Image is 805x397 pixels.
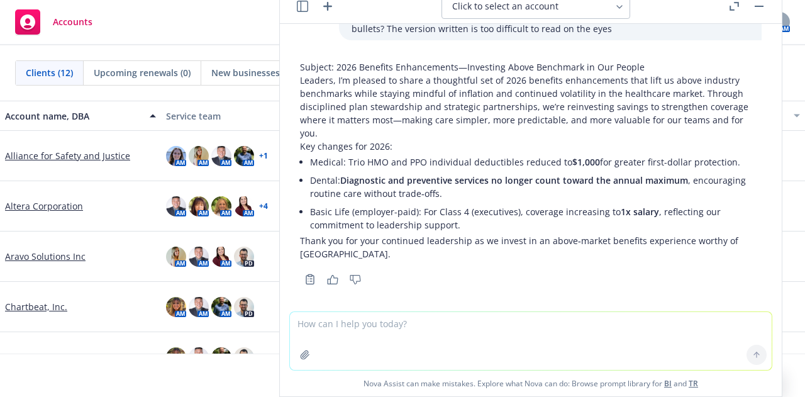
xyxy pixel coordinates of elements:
[310,153,762,171] li: Medical: Trio HMO and PPO individual deductibles reduced to for greater first-dollar protection.
[5,350,50,364] a: FatTail Inc.
[189,247,209,267] img: photo
[166,247,186,267] img: photo
[234,347,254,367] img: photo
[5,300,67,313] a: Chartbeat, Inc.
[300,234,762,260] p: Thank you for your continued leadership as we invest in an above‑market benefits experience worth...
[345,271,365,288] button: Thumbs down
[664,378,672,389] a: BI
[621,206,659,218] span: 1x salary
[53,17,92,27] span: Accounts
[189,297,209,317] img: photo
[10,4,97,40] a: Accounts
[94,66,191,79] span: Upcoming renewals (0)
[310,203,762,234] li: Basic Life (employer-paid): For Class 4 (executives), coverage increasing to , reflecting our com...
[211,66,292,79] span: New businesses (0)
[26,66,73,79] span: Clients (12)
[189,196,209,216] img: photo
[211,146,231,166] img: photo
[310,171,762,203] li: Dental: , encouraging routine care without trade‑offs.
[300,74,762,140] p: Leaders, I’m pleased to share a thoughtful set of 2026 benefits enhancements that lift us above i...
[5,109,142,123] div: Account name, DBA
[161,101,322,131] button: Service team
[166,196,186,216] img: photo
[189,146,209,166] img: photo
[211,196,231,216] img: photo
[689,378,698,389] a: TR
[211,347,231,367] img: photo
[189,347,209,367] img: photo
[234,297,254,317] img: photo
[211,247,231,267] img: photo
[340,174,688,186] span: Diagnostic and preventive services no longer count toward the annual maximum
[234,146,254,166] img: photo
[234,196,254,216] img: photo
[211,297,231,317] img: photo
[166,109,317,123] div: Service team
[259,203,268,210] a: + 4
[304,274,316,285] svg: Copy to clipboard
[5,250,86,263] a: Aravo Solutions Inc
[166,297,186,317] img: photo
[285,371,777,396] span: Nova Assist can make mistakes. Explore what Nova can do: Browse prompt library for and
[5,199,83,213] a: Altera Corporation
[166,146,186,166] img: photo
[5,149,130,162] a: Alliance for Safety and Justice
[234,247,254,267] img: photo
[300,60,762,74] p: Subject: 2026 Benefits Enhancements—Investing Above Benchmark in Our People
[259,152,268,160] a: + 1
[300,140,762,153] p: Key changes for 2026:
[572,156,600,168] span: $1,000
[166,347,186,367] img: photo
